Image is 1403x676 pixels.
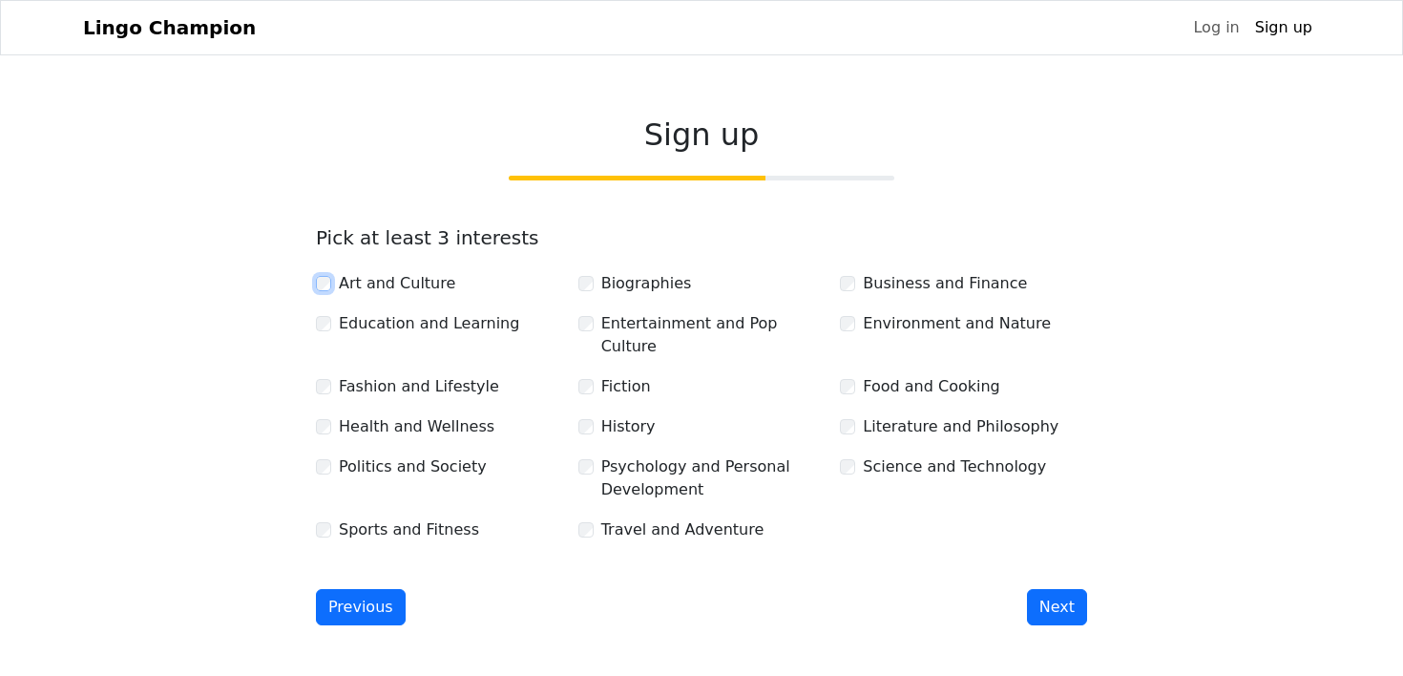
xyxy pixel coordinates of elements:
label: Science and Technology [863,455,1046,478]
label: Fashion and Lifestyle [339,375,499,398]
label: Politics and Society [339,455,487,478]
label: Sports and Fitness [339,518,479,541]
label: Psychology and Personal Development [601,455,826,501]
label: Pick at least 3 interests [316,226,539,249]
label: Business and Finance [863,272,1027,295]
label: Environment and Nature [863,312,1051,335]
label: Fiction [601,375,651,398]
button: Previous [316,589,406,625]
button: Next [1027,589,1087,625]
a: Log in [1185,9,1246,47]
label: Education and Learning [339,312,519,335]
label: History [601,415,656,438]
label: Literature and Philosophy [863,415,1058,438]
a: Lingo Champion [83,9,256,47]
a: Sign up [1247,9,1320,47]
label: Health and Wellness [339,415,494,438]
label: Travel and Adventure [601,518,764,541]
label: Art and Culture [339,272,455,295]
label: Food and Cooking [863,375,999,398]
label: Entertainment and Pop Culture [601,312,826,358]
h2: Sign up [316,116,1087,153]
label: Biographies [601,272,692,295]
